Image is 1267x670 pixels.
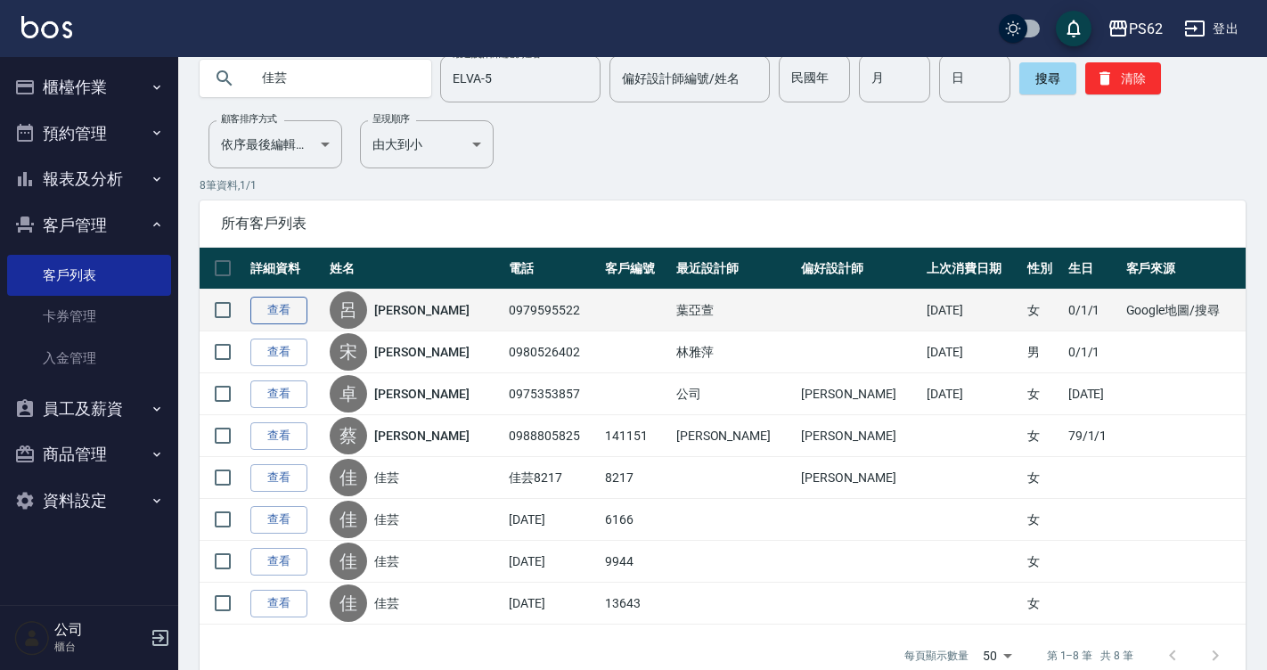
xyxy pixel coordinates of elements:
th: 性別 [1023,248,1064,290]
td: [PERSON_NAME] [797,457,922,499]
a: [PERSON_NAME] [374,343,469,361]
td: [DATE] [504,541,601,583]
th: 生日 [1064,248,1122,290]
td: 女 [1023,373,1064,415]
th: 上次消費日期 [922,248,1023,290]
button: 清除 [1085,62,1161,94]
td: 79/1/1 [1064,415,1122,457]
td: 女 [1023,583,1064,625]
img: Person [14,620,50,656]
a: 佳芸 [374,469,399,486]
td: 林雅萍 [672,331,797,373]
div: 蔡 [330,417,367,454]
img: Logo [21,16,72,38]
button: 登出 [1177,12,1246,45]
button: 客戶管理 [7,202,171,249]
td: [PERSON_NAME] [797,415,922,457]
td: 0/1/1 [1064,290,1122,331]
th: 最近設計師 [672,248,797,290]
h5: 公司 [54,621,145,639]
td: 0980526402 [504,331,601,373]
a: [PERSON_NAME] [374,385,469,403]
a: 查看 [250,297,307,324]
a: [PERSON_NAME] [374,427,469,445]
a: 佳芸 [374,511,399,528]
div: PS62 [1129,18,1163,40]
a: 查看 [250,548,307,576]
td: [DATE] [922,331,1023,373]
label: 呈現順序 [372,112,410,126]
button: PS62 [1100,11,1170,47]
a: 客戶列表 [7,255,171,296]
th: 詳細資料 [246,248,325,290]
td: 公司 [672,373,797,415]
div: 佳 [330,459,367,496]
button: 員工及薪資 [7,386,171,432]
td: [PERSON_NAME] [672,415,797,457]
td: 女 [1023,499,1064,541]
button: 商品管理 [7,431,171,478]
th: 姓名 [325,248,504,290]
div: 佳 [330,501,367,538]
div: 卓 [330,375,367,413]
a: 佳芸 [374,552,399,570]
th: 客戶編號 [601,248,671,290]
td: 0975353857 [504,373,601,415]
td: 女 [1023,290,1064,331]
td: 男 [1023,331,1064,373]
td: 6166 [601,499,671,541]
a: [PERSON_NAME] [374,301,469,319]
button: 預約管理 [7,110,171,157]
td: 女 [1023,457,1064,499]
td: [DATE] [1064,373,1122,415]
th: 客戶來源 [1122,248,1246,290]
td: 0988805825 [504,415,601,457]
div: 依序最後編輯時間 [208,120,342,168]
p: 第 1–8 筆 共 8 筆 [1047,648,1133,664]
td: 9944 [601,541,671,583]
td: 佳芸8217 [504,457,601,499]
td: 0/1/1 [1064,331,1122,373]
p: 每頁顯示數量 [904,648,969,664]
a: 查看 [250,339,307,366]
button: 資料設定 [7,478,171,524]
p: 8 筆資料, 1 / 1 [200,177,1246,193]
td: [PERSON_NAME] [797,373,922,415]
div: 由大到小 [360,120,494,168]
th: 電話 [504,248,601,290]
label: 顧客排序方式 [221,112,277,126]
a: 查看 [250,506,307,534]
a: 查看 [250,380,307,408]
td: Google地圖/搜尋 [1122,290,1246,331]
td: [DATE] [504,583,601,625]
div: 佳 [330,584,367,622]
td: 13643 [601,583,671,625]
button: 搜尋 [1019,62,1076,94]
td: 女 [1023,415,1064,457]
label: 最近設計師編號/姓名 [453,47,541,61]
a: 卡券管理 [7,296,171,337]
p: 櫃台 [54,639,145,655]
div: 呂 [330,291,367,329]
td: 141151 [601,415,671,457]
a: 佳芸 [374,594,399,612]
button: save [1056,11,1091,46]
a: 入金管理 [7,338,171,379]
a: 查看 [250,590,307,617]
td: 葉亞萱 [672,290,797,331]
span: 所有客戶列表 [221,215,1224,233]
td: [DATE] [504,499,601,541]
div: 宋 [330,333,367,371]
button: 報表及分析 [7,156,171,202]
a: 查看 [250,464,307,492]
td: [DATE] [922,290,1023,331]
a: 查看 [250,422,307,450]
td: 0979595522 [504,290,601,331]
td: 8217 [601,457,671,499]
input: 搜尋關鍵字 [249,54,417,102]
td: 女 [1023,541,1064,583]
button: 櫃檯作業 [7,64,171,110]
div: 佳 [330,543,367,580]
th: 偏好設計師 [797,248,922,290]
td: [DATE] [922,373,1023,415]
